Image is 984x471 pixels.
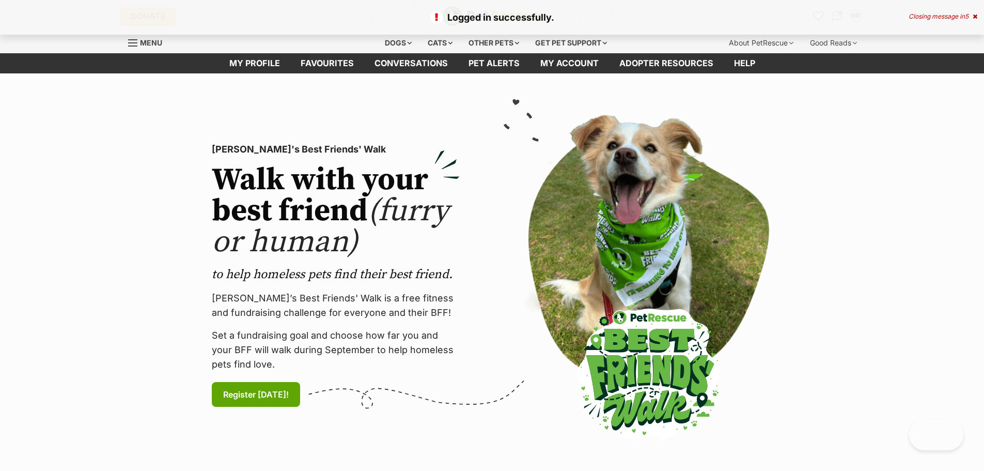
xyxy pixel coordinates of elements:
[724,53,766,73] a: Help
[128,33,169,51] a: Menu
[212,382,300,407] a: Register [DATE]!
[223,388,289,401] span: Register [DATE]!
[212,165,460,258] h2: Walk with your best friend
[458,53,530,73] a: Pet alerts
[212,192,449,262] span: (furry or human)
[212,291,460,320] p: [PERSON_NAME]’s Best Friends' Walk is a free fitness and fundraising challenge for everyone and t...
[219,53,290,73] a: My profile
[909,419,963,450] iframe: Help Scout Beacon - Open
[528,33,614,53] div: Get pet support
[212,328,460,372] p: Set a fundraising goal and choose how far you and your BFF will walk during September to help hom...
[722,33,801,53] div: About PetRescue
[461,33,526,53] div: Other pets
[364,53,458,73] a: conversations
[212,266,460,283] p: to help homeless pets find their best friend.
[290,53,364,73] a: Favourites
[212,142,460,157] p: [PERSON_NAME]'s Best Friends' Walk
[530,53,609,73] a: My account
[140,38,162,47] span: Menu
[803,33,864,53] div: Good Reads
[609,53,724,73] a: Adopter resources
[378,33,419,53] div: Dogs
[420,33,460,53] div: Cats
